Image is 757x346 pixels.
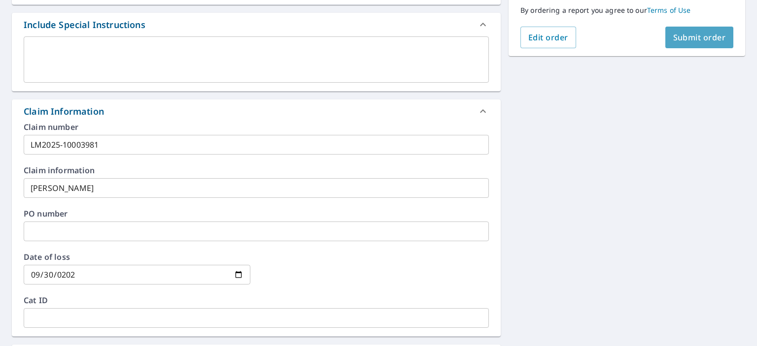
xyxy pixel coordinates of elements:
div: Claim Information [12,99,501,123]
label: Cat ID [24,296,489,304]
div: Include Special Instructions [24,18,145,31]
span: Edit order [528,32,568,43]
div: Include Special Instructions [12,13,501,36]
label: Claim number [24,123,489,131]
button: Edit order [520,27,576,48]
div: Claim Information [24,105,104,118]
label: Date of loss [24,253,250,261]
button: Submit order [665,27,734,48]
label: PO number [24,210,489,218]
span: Submit order [673,32,726,43]
p: By ordering a report you agree to our [520,6,733,15]
label: Claim information [24,166,489,174]
a: Terms of Use [647,5,691,15]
